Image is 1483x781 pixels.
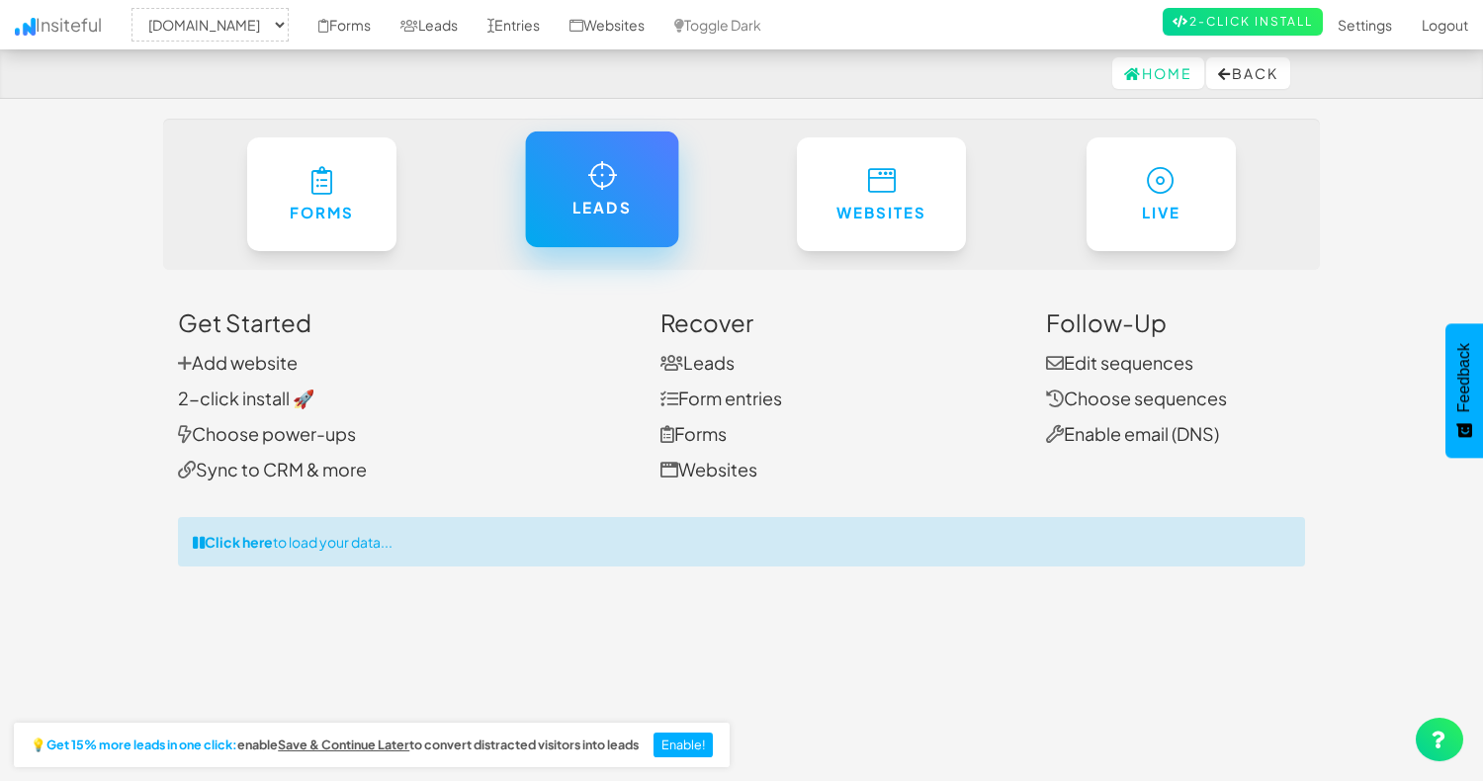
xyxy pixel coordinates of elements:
a: Forms [247,137,397,251]
a: Save & Continue Later [278,738,409,752]
a: Websites [660,458,757,480]
a: Leads [525,131,678,247]
h2: 💡 enable to convert distracted visitors into leads [31,738,639,752]
h6: Forms [287,205,358,221]
h3: Get Started [178,309,631,335]
strong: Click here [205,533,273,551]
a: Enable email (DNS) [1046,422,1219,445]
a: Form entries [660,387,782,409]
img: icon.png [15,18,36,36]
a: Sync to CRM & more [178,458,367,480]
a: Forms [660,422,727,445]
h3: Follow-Up [1046,309,1306,335]
span: Feedback [1455,343,1473,412]
h6: Leads [566,200,638,217]
h3: Recover [660,309,1016,335]
strong: Get 15% more leads in one click: [46,738,237,752]
a: Add website [178,351,298,374]
a: Home [1112,57,1204,89]
a: 2-click install 🚀 [178,387,314,409]
a: Edit sequences [1046,351,1193,374]
u: Save & Continue Later [278,737,409,752]
a: Websites [797,137,966,251]
button: Enable! [654,733,714,758]
div: to load your data... [178,517,1305,566]
h6: Live [1126,205,1197,221]
a: Choose power-ups [178,422,356,445]
a: Choose sequences [1046,387,1227,409]
h6: Websites [836,205,926,221]
a: Leads [660,351,735,374]
button: Back [1206,57,1290,89]
a: Live [1087,137,1237,251]
button: Feedback - Show survey [1445,323,1483,458]
a: 2-Click Install [1163,8,1323,36]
